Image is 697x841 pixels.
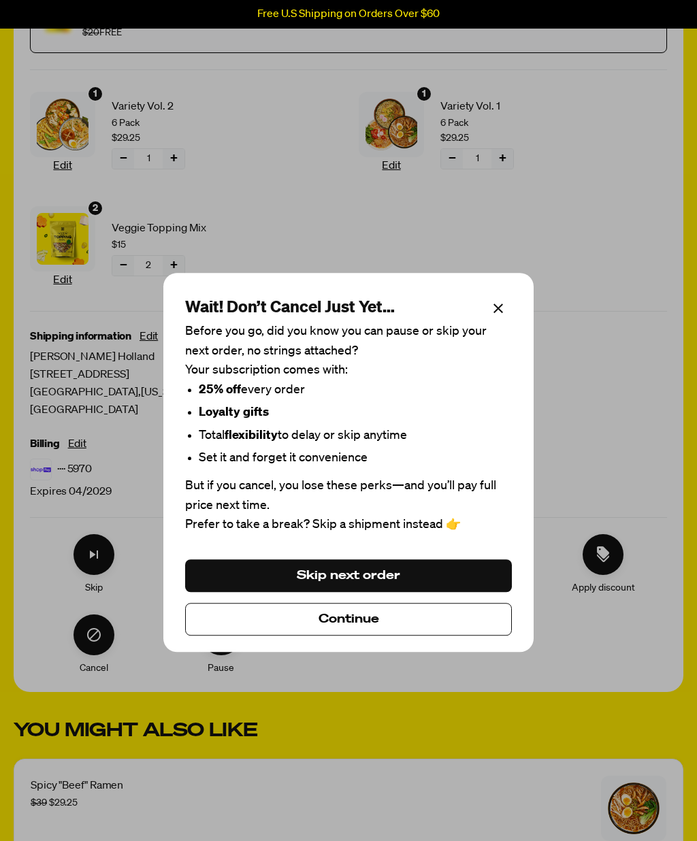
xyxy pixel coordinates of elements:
[30,534,667,676] div: Make changes for subscription
[199,384,241,396] strong: 25% off
[185,361,512,381] p: Your subscription comes with:
[185,476,512,516] p: But if you cancel, you lose these perks—and you’ll pay full price next time.
[185,604,512,636] button: Continue
[185,299,395,316] text: Wait! Don’t Cancel Just Yet…
[257,8,440,20] p: Free U.S Shipping on Orders Over $60
[199,448,512,468] li: Set it and forget it convenience
[185,322,512,361] p: Before you go, did you know you can pause or skip your next order, no strings attached?
[199,380,512,400] li: every order
[185,516,512,535] p: Prefer to take a break? Skip a shipment instead 👉
[199,407,269,419] strong: Loyalty gifts
[225,429,278,442] strong: flexibility
[297,569,400,584] span: Skip next order
[199,426,512,446] li: Total to delay or skip anytime
[185,560,512,593] button: Skip next order
[319,612,379,627] span: Continue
